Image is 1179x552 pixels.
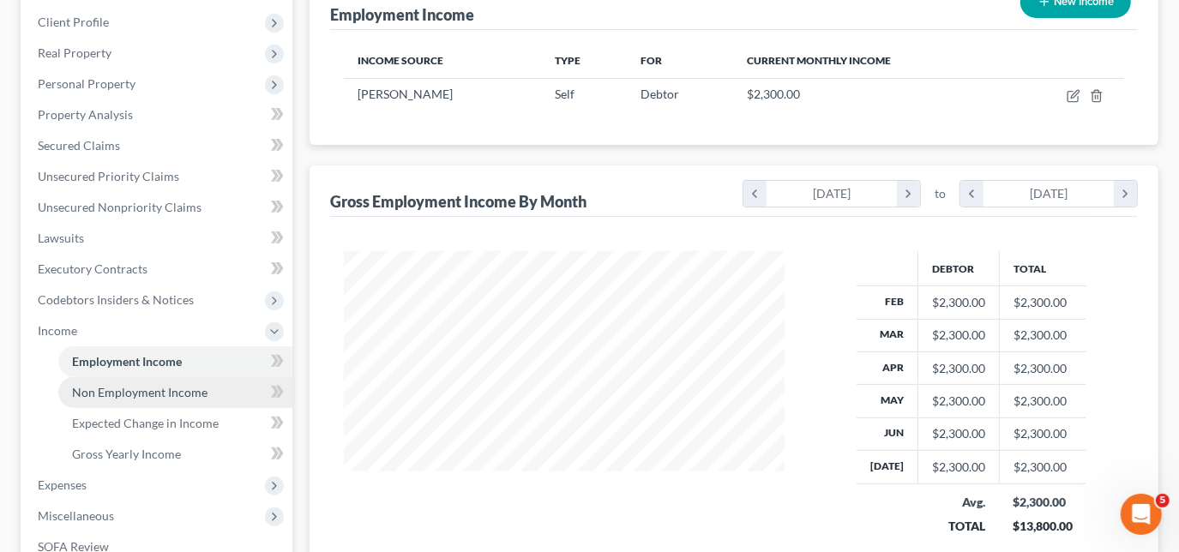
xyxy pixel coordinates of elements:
a: Unsecured Nonpriority Claims [24,192,292,223]
span: Type [555,54,580,67]
td: $2,300.00 [999,385,1086,417]
span: Self [555,87,574,101]
td: $2,300.00 [999,319,1086,351]
div: $2,300.00 [1013,494,1073,511]
iframe: Intercom live chat [1121,494,1162,535]
span: Non Employment Income [72,385,208,399]
div: Employment Income [330,4,474,25]
div: [DATE] [767,181,898,207]
th: Apr [857,351,918,384]
i: chevron_right [1114,181,1137,207]
i: chevron_right [897,181,920,207]
span: Expected Change in Income [72,416,219,430]
div: TOTAL [931,518,985,535]
th: May [857,385,918,417]
span: Gross Yearly Income [72,447,181,461]
a: Non Employment Income [58,377,292,408]
th: Jun [857,417,918,450]
span: Client Profile [38,15,109,29]
th: Total [999,251,1086,285]
th: Feb [857,286,918,319]
div: $2,300.00 [932,360,985,377]
a: Executory Contracts [24,254,292,285]
a: Lawsuits [24,223,292,254]
span: $2,300.00 [747,87,800,101]
span: Real Property [38,45,111,60]
span: Unsecured Priority Claims [38,169,179,183]
div: $2,300.00 [932,425,985,442]
i: chevron_left [743,181,767,207]
a: Unsecured Priority Claims [24,161,292,192]
span: Debtor [641,87,679,101]
a: Employment Income [58,346,292,377]
span: Income [38,323,77,338]
th: [DATE] [857,451,918,483]
span: Miscellaneous [38,508,114,523]
span: Codebtors Insiders & Notices [38,292,194,307]
span: Personal Property [38,76,135,91]
span: Secured Claims [38,138,120,153]
span: [PERSON_NAME] [358,87,453,101]
div: $2,300.00 [932,327,985,344]
td: $2,300.00 [999,451,1086,483]
td: $2,300.00 [999,417,1086,450]
span: For [641,54,662,67]
td: $2,300.00 [999,286,1086,319]
span: Lawsuits [38,231,84,245]
div: $2,300.00 [932,393,985,410]
span: Current Monthly Income [747,54,891,67]
th: Mar [857,319,918,351]
div: [DATE] [984,181,1115,207]
span: to [935,185,946,202]
div: $2,300.00 [932,459,985,476]
a: Expected Change in Income [58,408,292,439]
div: $13,800.00 [1013,518,1073,535]
span: Property Analysis [38,107,133,122]
span: Executory Contracts [38,261,147,276]
div: Gross Employment Income By Month [330,191,586,212]
div: Avg. [931,494,985,511]
span: Expenses [38,477,87,492]
th: Debtor [917,251,999,285]
span: Employment Income [72,354,182,369]
span: Income Source [358,54,443,67]
a: Gross Yearly Income [58,439,292,470]
div: $2,300.00 [932,294,985,311]
span: Unsecured Nonpriority Claims [38,200,202,214]
i: chevron_left [960,181,984,207]
a: Property Analysis [24,99,292,130]
td: $2,300.00 [999,351,1086,384]
span: 5 [1156,494,1170,507]
a: Secured Claims [24,130,292,161]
